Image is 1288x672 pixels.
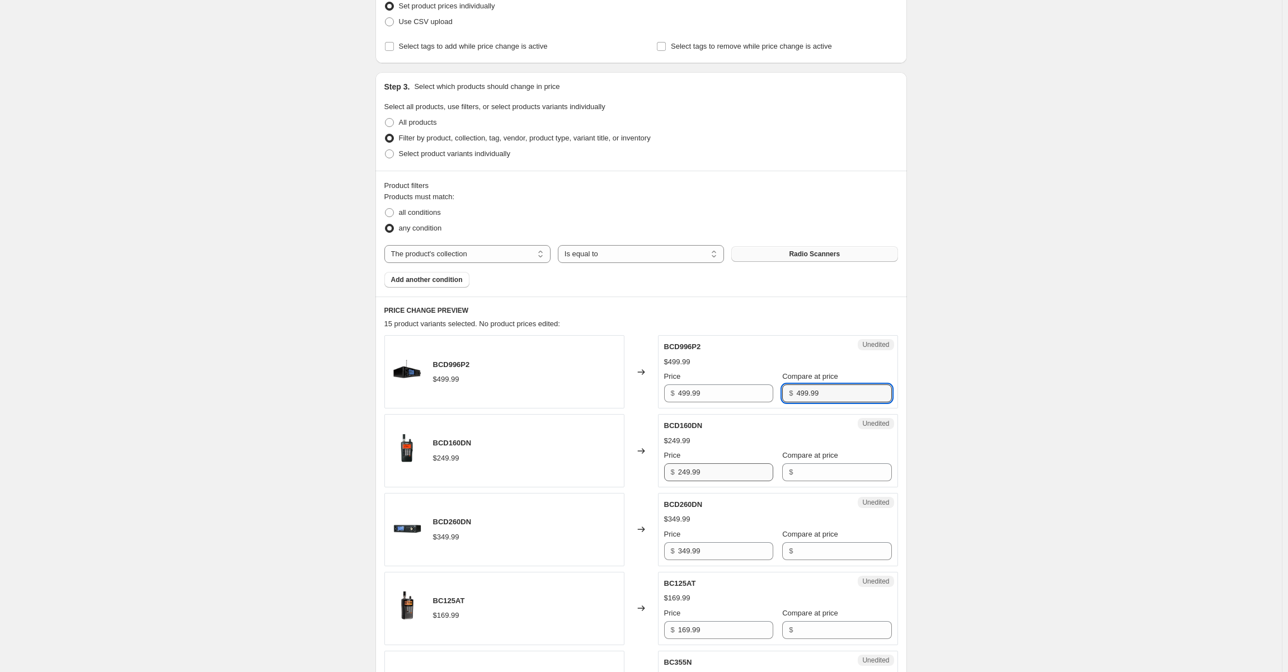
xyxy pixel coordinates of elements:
[664,500,703,509] span: BCD260DN
[671,468,675,476] span: $
[789,389,793,397] span: $
[671,389,675,397] span: $
[391,434,424,468] img: BCD160DN_80x.png
[399,134,651,142] span: Filter by product, collection, tag, vendor, product type, variant title, or inventory
[384,319,560,328] span: 15 product variants selected. No product prices edited:
[391,513,424,546] img: BCD260DN_f39b9d9d-b5d4-4ac6-8570-b83ce1cc66fd_80x.png
[384,272,469,288] button: Add another condition
[399,208,441,217] span: all conditions
[664,451,681,459] span: Price
[399,149,510,158] span: Select product variants individually
[671,626,675,634] span: $
[782,372,838,380] span: Compare at price
[433,374,459,385] div: $499.99
[862,419,889,428] span: Unedited
[862,656,889,665] span: Unedited
[664,593,690,604] div: $169.99
[433,518,472,526] span: BCD260DN
[782,609,838,617] span: Compare at price
[782,530,838,538] span: Compare at price
[789,250,840,259] span: Radio Scanners
[399,118,437,126] span: All products
[664,579,696,588] span: BC125AT
[862,340,889,349] span: Unedited
[391,591,424,625] img: BC125AT_5572470f-bb30-4395-8c5a-4bf56f8097d7_80x.png
[664,530,681,538] span: Price
[664,356,690,368] div: $499.99
[433,596,465,605] span: BC125AT
[862,577,889,586] span: Unedited
[664,609,681,617] span: Price
[399,17,453,26] span: Use CSV upload
[664,372,681,380] span: Price
[789,468,793,476] span: $
[731,246,897,262] button: Radio Scanners
[664,514,690,525] div: $349.99
[391,355,424,389] img: BCD996P2_80x.png
[433,360,470,369] span: BCD996P2
[433,453,459,464] div: $249.99
[782,451,838,459] span: Compare at price
[399,42,548,50] span: Select tags to add while price change is active
[664,435,690,447] div: $249.99
[664,342,701,351] span: BCD996P2
[789,626,793,634] span: $
[384,81,410,92] h2: Step 3.
[671,42,832,50] span: Select tags to remove while price change is active
[384,180,898,191] div: Product filters
[671,547,675,555] span: $
[384,192,455,201] span: Products must match:
[862,498,889,507] span: Unedited
[399,2,495,10] span: Set product prices individually
[399,224,442,232] span: any condition
[664,421,703,430] span: BCD160DN
[433,532,459,543] div: $349.99
[384,306,898,315] h6: PRICE CHANGE PREVIEW
[664,658,692,666] span: BC355N
[414,81,560,92] p: Select which products should change in price
[384,102,605,111] span: Select all products, use filters, or select products variants individually
[433,439,472,447] span: BCD160DN
[391,275,463,284] span: Add another condition
[789,547,793,555] span: $
[433,610,459,621] div: $169.99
